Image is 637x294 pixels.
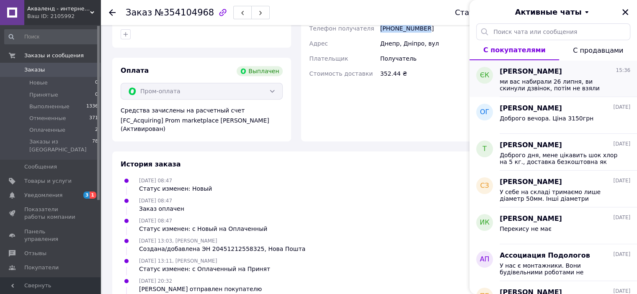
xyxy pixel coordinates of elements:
[27,5,90,13] span: Акваленд - интернет магазин
[500,104,562,113] span: [PERSON_NAME]
[480,218,489,228] span: ИК
[500,177,562,187] span: [PERSON_NAME]
[27,13,101,20] div: Ваш ID: 2105992
[573,46,623,54] span: С продавцами
[92,138,98,153] span: 78
[139,225,267,233] div: Статус изменен: с Новый на Оплаченный
[29,115,66,122] span: Отмененные
[500,214,562,224] span: [PERSON_NAME]
[86,103,98,110] span: 1336
[469,60,637,97] button: ЄК[PERSON_NAME]15:36ми вас набирали 26 липня, ви скинули дзвінок, потім не взяли слухавку. Як мож...
[139,245,305,253] div: Создана/добавлена ЭН 20451212558325, Нова Пошта
[126,8,152,18] span: Заказ
[500,225,552,232] span: Перекису не має
[309,40,328,47] span: Адрес
[29,79,48,87] span: Новые
[500,67,562,77] span: [PERSON_NAME]
[29,126,65,134] span: Оплаченные
[24,192,62,199] span: Уведомления
[139,178,172,184] span: [DATE] 08:47
[616,67,630,74] span: 15:36
[613,177,630,184] span: [DATE]
[613,104,630,111] span: [DATE]
[24,264,59,271] span: Покупатели
[90,192,96,199] span: 1
[500,115,593,122] span: Доброго вечора. Ціна 3150грн
[139,205,184,213] div: Заказ оплачен
[139,265,270,273] div: Статус изменен: с Оплаченный на Принят
[379,36,473,51] div: Днепр, Дніпро, вул
[480,107,489,117] span: ОГ
[500,251,590,261] span: Ассоциация Подологов
[29,91,58,99] span: Принятые
[24,66,45,74] span: Заказы
[379,66,473,81] div: 352.44 ₴
[559,40,637,60] button: С продавцами
[29,103,70,110] span: Выполненные
[480,71,490,80] span: ЄК
[309,25,374,32] span: Телефон получателя
[121,66,149,74] span: Оплата
[379,51,473,66] div: Получатель
[89,115,98,122] span: 371
[109,8,116,17] div: Вернуться назад
[469,134,637,171] button: Т[PERSON_NAME][DATE]Доброго дня, мене цікавить шок хлор на 5 кг., доставка безкоштовна як вказана...
[613,141,630,148] span: [DATE]
[500,141,562,150] span: [PERSON_NAME]
[480,255,490,264] span: АП
[500,78,619,92] span: ми вас набирали 26 липня, ви скинули дзвінок, потім не взяли слухавку. Як можна домовлятись про п...
[139,218,172,224] span: [DATE] 08:47
[121,116,283,133] div: [FC_Acquiring] Prom marketplace [PERSON_NAME] (Активирован)
[613,251,630,258] span: [DATE]
[480,181,489,191] span: сЗ
[476,23,630,40] input: Поиск чата или сообщения
[500,262,619,276] span: У нас є монтажники. Вони будівельними роботами не займаються. Вони встановлюють басейн, підключаю...
[493,7,614,18] button: Активные чаты
[455,8,511,17] div: Статус заказа
[469,40,559,60] button: С покупателями
[139,258,217,264] span: [DATE] 13:11, [PERSON_NAME]
[95,79,98,87] span: 0
[155,8,214,18] span: №354104968
[482,144,487,154] span: Т
[469,207,637,244] button: ИК[PERSON_NAME][DATE]Перекису не має
[24,206,77,221] span: Показатели работы компании
[500,152,619,165] span: Доброго дня, мене цікавить шок хлор на 5 кг., доставка безкоштовна як вказана на фото об'яви?
[620,7,630,17] button: Закрыть
[469,244,637,281] button: АПАссоциация Подологов[DATE]У нас є монтажники. Вони будівельними роботами не займаються. Вони вс...
[83,192,90,199] span: 3
[483,46,546,54] span: С покупателями
[24,250,46,257] span: Отзывы
[613,214,630,221] span: [DATE]
[309,55,348,62] span: Плательщик
[24,177,72,185] span: Товары и услуги
[139,198,172,204] span: [DATE] 08:47
[4,29,99,44] input: Поиск
[95,126,98,134] span: 2
[121,106,283,133] div: Средства зачислены на расчетный счет
[379,21,473,36] div: [PHONE_NUMBER]
[469,171,637,207] button: сЗ[PERSON_NAME][DATE]У себе на складі тримаємо лише діаметр 50мм. Інші діаметри відправляються ві...
[139,285,262,293] div: [PERSON_NAME] отправлен покупателю
[237,66,282,76] div: Выплачен
[24,228,77,243] span: Панель управления
[29,138,92,153] span: Заказы из [GEOGRAPHIC_DATA]
[469,97,637,134] button: ОГ[PERSON_NAME][DATE]Доброго вечора. Ціна 3150грн
[121,160,181,168] span: История заказа
[139,278,172,284] span: [DATE] 20:32
[515,7,582,18] span: Активные чаты
[95,91,98,99] span: 0
[500,189,619,202] span: У себе на складі тримаємо лише діаметр 50мм. Інші діаметри відправляються від постачальника. Тому...
[139,238,217,244] span: [DATE] 13:03, [PERSON_NAME]
[24,52,84,59] span: Заказы и сообщения
[139,184,212,193] div: Статус изменен: Новый
[309,70,373,77] span: Стоимость доставки
[24,163,57,171] span: Сообщения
